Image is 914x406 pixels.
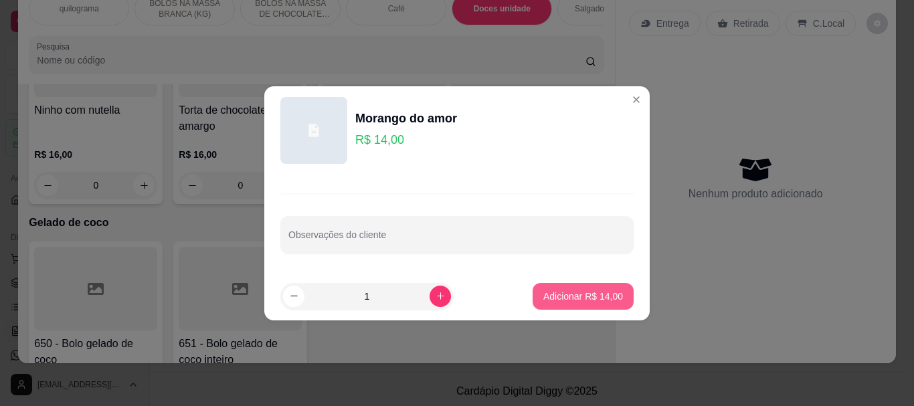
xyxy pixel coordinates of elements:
[543,290,623,303] p: Adicionar R$ 14,00
[288,233,626,247] input: Observações do cliente
[355,109,457,128] div: Morango do amor
[533,283,634,310] button: Adicionar R$ 14,00
[430,286,451,307] button: increase-product-quantity
[355,130,457,149] p: R$ 14,00
[283,286,304,307] button: decrease-product-quantity
[626,89,647,110] button: Close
